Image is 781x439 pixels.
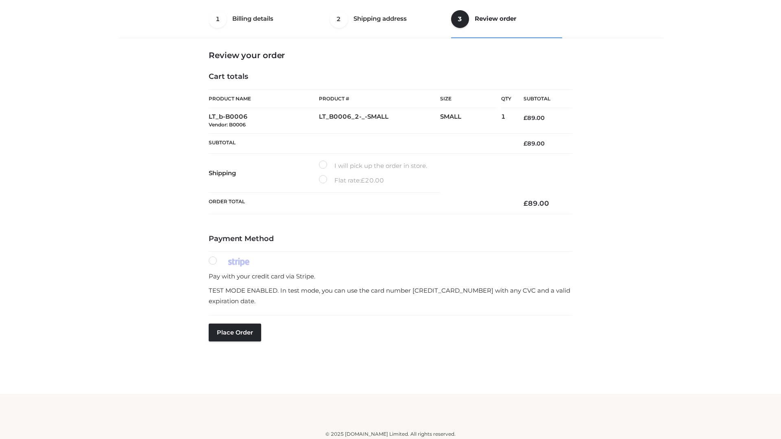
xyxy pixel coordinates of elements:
bdi: 89.00 [524,140,545,147]
bdi: 89.00 [524,199,549,207]
p: TEST MODE ENABLED. In test mode, you can use the card number [CREDIT_CARD_NUMBER] with any CVC an... [209,285,572,306]
h3: Review your order [209,50,572,60]
span: £ [361,176,365,184]
td: LT_B0006_2-_-SMALL [319,108,440,134]
p: Pay with your credit card via Stripe. [209,271,572,282]
bdi: 89.00 [524,114,545,122]
th: Subtotal [511,90,572,108]
span: £ [524,140,527,147]
th: Product # [319,89,440,108]
bdi: 20.00 [361,176,384,184]
label: I will pick up the order in store. [319,161,427,171]
small: Vendor: B0006 [209,122,246,128]
div: © 2025 [DOMAIN_NAME] Limited. All rights reserved. [121,430,660,438]
span: £ [524,199,528,207]
h4: Payment Method [209,235,572,243]
th: Product Name [209,89,319,108]
th: Shipping [209,154,319,193]
td: 1 [501,108,511,134]
th: Size [440,90,497,108]
button: Place order [209,324,261,341]
label: Flat rate: [319,175,384,186]
td: SMALL [440,108,501,134]
th: Qty [501,89,511,108]
h4: Cart totals [209,72,572,81]
td: LT_b-B0006 [209,108,319,134]
th: Order Total [209,193,511,214]
th: Subtotal [209,133,511,153]
span: £ [524,114,527,122]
